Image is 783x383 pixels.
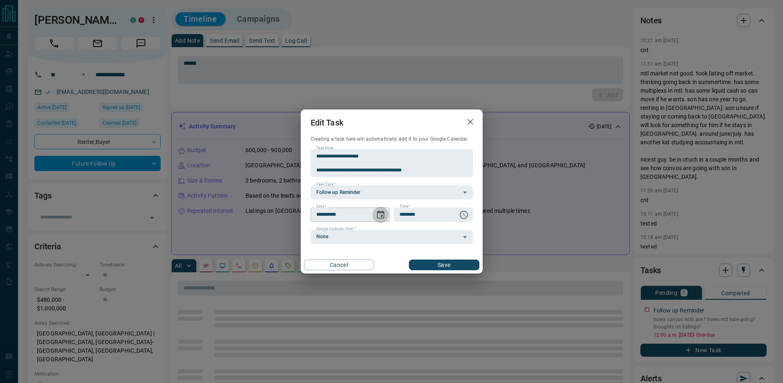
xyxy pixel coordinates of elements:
[399,204,410,209] label: Time
[311,230,473,244] div: None
[311,185,473,199] div: Follow up Reminder
[316,226,356,232] label: Google Calendar Alert
[316,146,333,151] label: Task Note
[372,207,389,223] button: Choose date, selected date is Oct 15, 2025
[409,260,479,270] button: Save
[456,207,472,223] button: Choose time, selected time is 12:00 AM
[316,182,336,187] label: Task Type
[311,136,473,143] p: Creating a task here will automatically add it to your Google Calendar.
[304,260,374,270] button: Cancel
[301,109,353,136] h2: Edit Task
[316,204,327,209] label: Date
